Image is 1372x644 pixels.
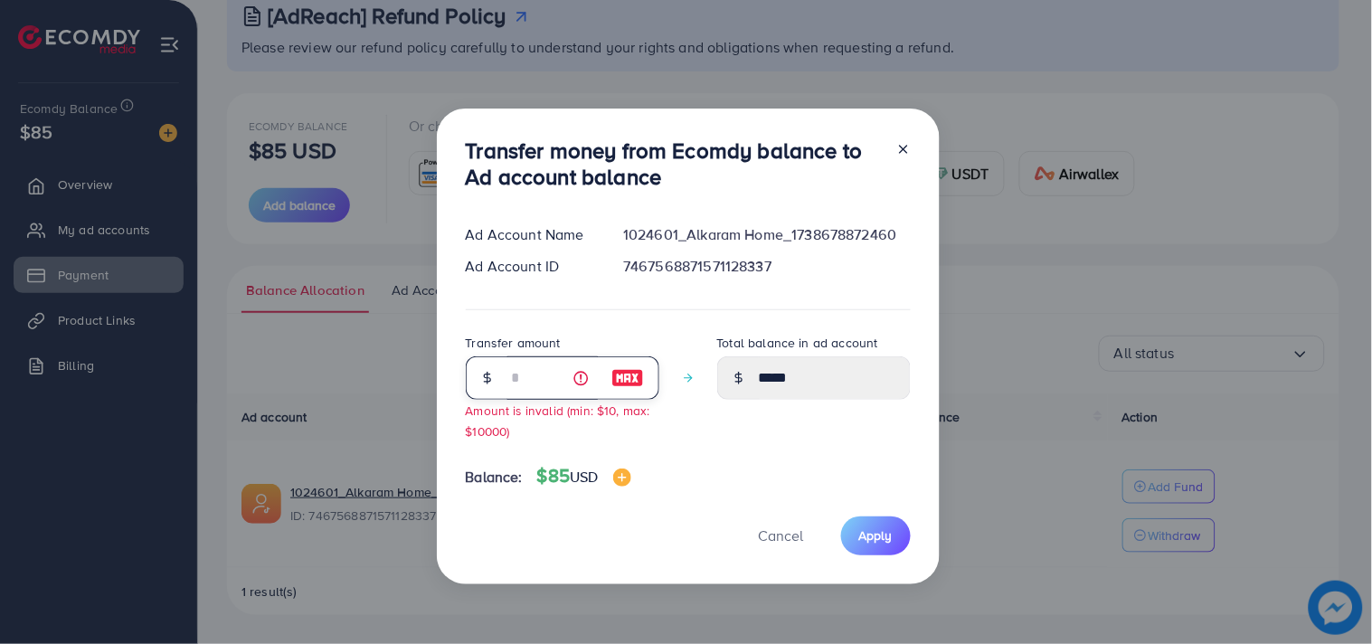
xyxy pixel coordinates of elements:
[841,516,911,555] button: Apply
[609,256,924,277] div: 7467568871571128337
[759,526,804,545] span: Cancel
[451,224,610,245] div: Ad Account Name
[717,334,878,352] label: Total balance in ad account
[451,256,610,277] div: Ad Account ID
[736,516,827,555] button: Cancel
[466,402,650,440] small: Amount is invalid (min: $10, max: $10000)
[466,334,561,352] label: Transfer amount
[466,467,523,488] span: Balance:
[611,367,644,389] img: image
[537,465,631,488] h4: $85
[613,469,631,487] img: image
[609,224,924,245] div: 1024601_Alkaram Home_1738678872460
[466,137,882,190] h3: Transfer money from Ecomdy balance to Ad account balance
[570,467,598,487] span: USD
[859,526,893,545] span: Apply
